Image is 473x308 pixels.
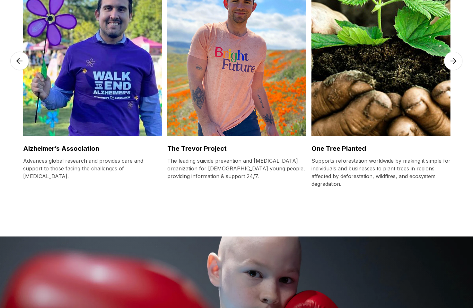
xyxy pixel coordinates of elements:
p: Advances global research and provides care and support to those facing the challenges of [MEDICAL... [23,157,162,180]
button: Previous [13,85,19,91]
h3: One Tree Planted [311,144,451,153]
h3: Alzheimer’s Association [23,144,162,153]
h3: The Trevor Project [167,144,306,153]
p: Supports reforestation worldwide by making it simple for individuals and businesses to plant tree... [311,157,451,188]
button: Next [454,85,460,91]
p: The leading suicide prevention and [MEDICAL_DATA] organization for [DEMOGRAPHIC_DATA] young peopl... [167,157,306,180]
